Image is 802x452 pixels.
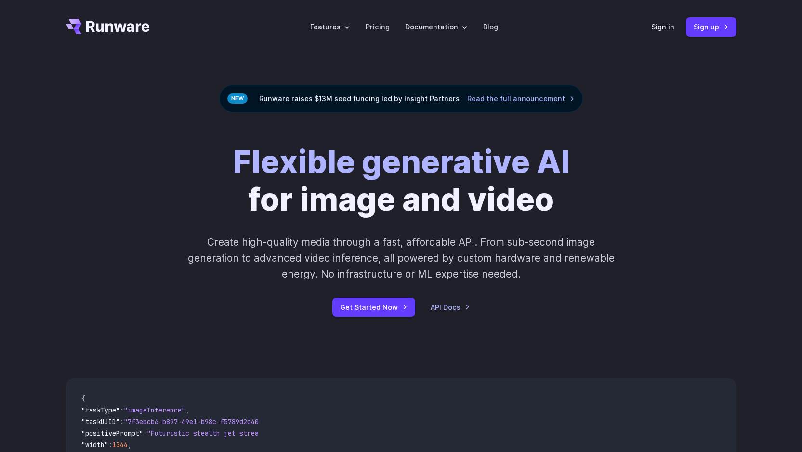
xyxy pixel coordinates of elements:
a: Blog [483,21,498,32]
span: : [120,417,124,426]
span: , [128,440,131,449]
span: "positivePrompt" [81,429,143,438]
span: "width" [81,440,108,449]
span: : [143,429,147,438]
label: Features [310,21,350,32]
a: Sign up [686,17,736,36]
a: Sign in [651,21,674,32]
span: "taskUUID" [81,417,120,426]
p: Create high-quality media through a fast, affordable API. From sub-second image generation to adv... [186,234,616,282]
span: "taskType" [81,406,120,414]
span: , [185,406,189,414]
span: { [81,394,85,403]
a: Pricing [366,21,390,32]
strong: Flexible generative AI [233,143,570,181]
a: API Docs [431,302,470,313]
span: "imageInference" [124,406,185,414]
a: Go to / [66,19,150,34]
div: Runware raises $13M seed funding led by Insight Partners [219,85,583,112]
span: 1344 [112,440,128,449]
a: Get Started Now [332,298,415,317]
label: Documentation [405,21,468,32]
span: : [120,406,124,414]
h1: for image and video [233,143,570,219]
span: "Futuristic stealth jet streaking through a neon-lit cityscape with glowing purple exhaust" [147,429,498,438]
a: Read the full announcement [467,93,575,104]
span: "7f3ebcb6-b897-49e1-b98c-f5789d2d40d7" [124,417,270,426]
span: : [108,440,112,449]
